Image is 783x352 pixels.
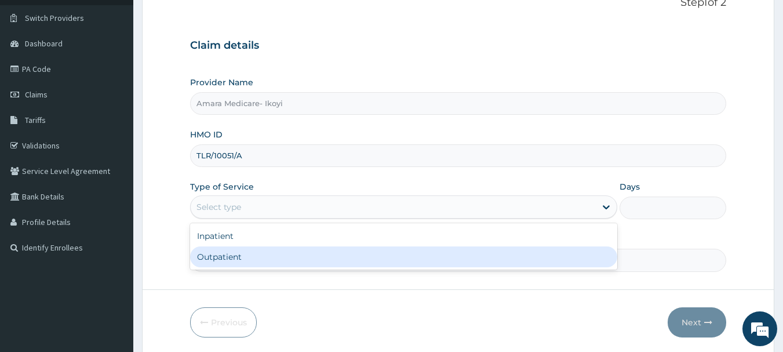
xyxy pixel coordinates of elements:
[190,246,617,267] div: Outpatient
[190,129,223,140] label: HMO ID
[620,181,640,193] label: Days
[190,226,617,246] div: Inpatient
[25,115,46,125] span: Tariffs
[190,307,257,338] button: Previous
[190,39,727,52] h3: Claim details
[196,201,241,213] div: Select type
[668,307,726,338] button: Next
[190,181,254,193] label: Type of Service
[190,77,253,88] label: Provider Name
[25,38,63,49] span: Dashboard
[25,13,84,23] span: Switch Providers
[190,144,727,167] input: Enter HMO ID
[25,89,48,100] span: Claims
